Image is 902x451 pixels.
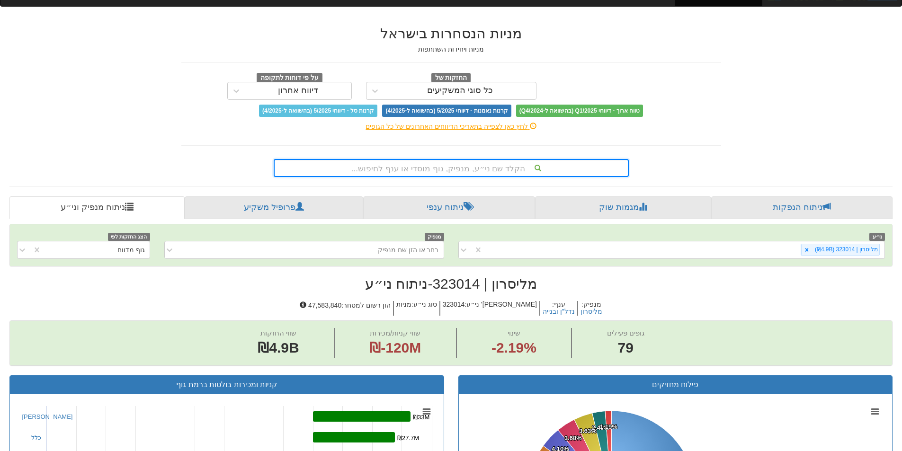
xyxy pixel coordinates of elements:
[297,301,393,316] h5: הון רשום למסחר : 47,583,840
[259,105,377,117] span: קרנות סל - דיווחי 5/2025 (בהשוואה ל-4/2025)
[543,308,575,315] button: נדל"ן ובנייה
[181,26,721,41] h2: מניות הנסחרות בישראל
[31,434,41,441] a: כלל
[508,329,520,337] span: שינוי
[174,122,728,131] div: לחץ כאן לצפייה בתאריכי הדיווחים האחרונים של כל הגופים
[260,329,296,337] span: שווי החזקות
[516,105,643,117] span: טווח ארוך - דיווחי Q1/2025 (בהשוואה ל-Q4/2024)
[181,46,721,53] h5: מניות ויחידות השתתפות
[425,233,444,241] span: מנפיק
[9,196,185,219] a: ניתוח מנפיק וני״ע
[117,245,145,255] div: גוף מדווח
[869,233,885,241] span: ני״ע
[592,424,609,431] tspan: 2.49%
[257,73,322,83] span: על פי דוחות לתקופה
[370,329,420,337] span: שווי קניות/מכירות
[607,329,644,337] span: גופים פעילים
[431,73,471,83] span: החזקות של
[539,301,577,316] h5: ענף :
[185,196,363,219] a: פרופיל משקיע
[382,105,511,117] span: קרנות נאמנות - דיווחי 5/2025 (בהשוואה ל-4/2025)
[491,338,536,358] span: -2.19%
[812,244,879,255] div: מליסרון | 323014 (₪4.9B)
[607,338,644,358] span: 79
[393,301,439,316] h5: סוג ני״ע : מניות
[579,427,597,434] tspan: 3.63%
[258,340,299,355] span: ₪4.9B
[580,308,602,315] button: מליסרון
[378,245,439,255] div: בחר או הזן שם מנפיק
[108,233,150,241] span: הצג החזקות לפי
[535,196,711,219] a: מגמות שוק
[22,413,73,420] a: [PERSON_NAME]
[275,160,628,176] div: הקלד שם ני״ע, מנפיק, גוף מוסדי או ענף לחיפוש...
[564,434,582,442] tspan: 3.68%
[397,434,419,442] tspan: ₪27.7M
[711,196,893,219] a: ניתוח הנפקות
[278,86,318,96] div: דיווח אחרון
[466,380,885,389] h3: פילוח מחזיקים
[577,301,605,316] h5: מנפיק :
[9,276,893,292] h2: מליסרון | 323014 - ניתוח ני״ע
[17,380,437,389] h3: קניות ומכירות בולטות ברמת גוף
[413,414,429,421] tspan: ₪33M
[600,423,617,430] tspan: 1.19%
[369,340,421,355] span: ₪-120M
[363,196,535,219] a: ניתוח ענפי
[427,86,493,96] div: כל סוגי המשקיעים
[439,301,539,316] h5: [PERSON_NAME]' ני״ע : 323014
